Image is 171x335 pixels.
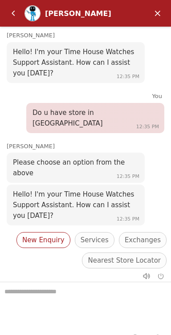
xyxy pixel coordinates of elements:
[25,6,40,21] img: Profile picture of Zoe
[13,190,134,220] span: Hello! I'm your Time House Watches Support Assistant. How can I assist you [DATE]?
[117,74,139,79] span: 12:35 PM
[13,158,125,177] span: Please choose an option from the above
[149,4,167,22] em: Minimize
[117,216,139,222] span: 12:35 PM
[82,252,167,268] div: Nearest Store Locator
[158,273,164,280] em: End chat
[119,232,167,248] div: Exchanges
[88,255,161,266] span: Nearest Store Locator
[4,4,22,22] em: Back
[117,173,139,179] span: 12:35 PM
[138,267,155,285] em: Mute
[81,235,109,245] span: Services
[45,9,121,18] div: [PERSON_NAME]
[13,48,134,77] span: Hello! I'm your Time House Watches Support Assistant. How can I assist you [DATE]?
[136,124,159,130] span: 12:35 PM
[33,109,103,127] span: Do u have store in [GEOGRAPHIC_DATA]
[22,235,65,245] span: New Enquiry
[125,235,161,245] span: Exchanges
[75,232,114,248] div: Services
[7,31,171,40] div: [PERSON_NAME]
[16,232,70,248] div: New Enquiry
[7,142,171,151] div: [PERSON_NAME]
